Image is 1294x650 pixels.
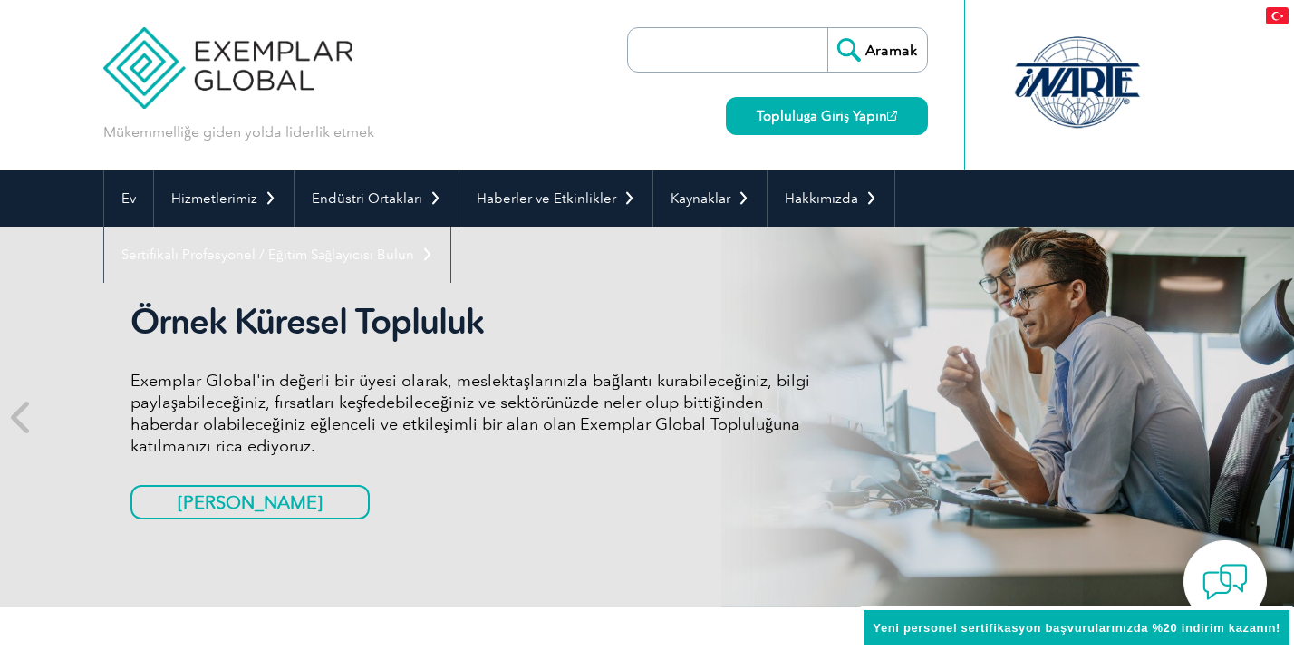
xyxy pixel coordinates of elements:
a: Endüstri Ortakları [295,170,459,227]
a: Topluluğa Giriş Yapın [726,97,928,135]
font: Yeni personel sertifikasyon başvurularınızda %20 indirim kazanın! [873,621,1280,635]
a: Ev [104,170,153,227]
a: Haberler ve Etkinlikler [459,170,652,227]
a: [PERSON_NAME] [130,485,370,519]
img: tr [1266,7,1289,24]
font: Mükemmelliğe giden yolda liderlik etmek [103,123,374,141]
font: Endüstri Ortakları [312,190,422,207]
font: Hizmetlerimiz [171,190,257,207]
a: Hakkımızda [768,170,894,227]
font: Exemplar Global'in değerli bir üyesi olarak, meslektaşlarınızla bağlantı kurabileceğiniz, bilgi p... [130,371,810,456]
font: Topluluğa Giriş Yapın [757,108,887,124]
a: Kaynaklar [653,170,767,227]
font: Örnek Küresel Topluluk [130,301,484,343]
img: contact-chat.png [1202,559,1248,605]
font: Kaynaklar [671,190,730,207]
font: Haberler ve Etkinlikler [477,190,616,207]
img: open_square.png [887,111,897,121]
input: Aramak [827,28,927,72]
a: Sertifikalı Profesyonel / Eğitim Sağlayıcısı Bulun [104,227,450,283]
font: Sertifikalı Profesyonel / Eğitim Sağlayıcısı Bulun [121,247,414,263]
a: Hizmetlerimiz [154,170,294,227]
font: Hakkımızda [785,190,858,207]
font: Ev [121,190,136,207]
font: [PERSON_NAME] [178,491,323,513]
